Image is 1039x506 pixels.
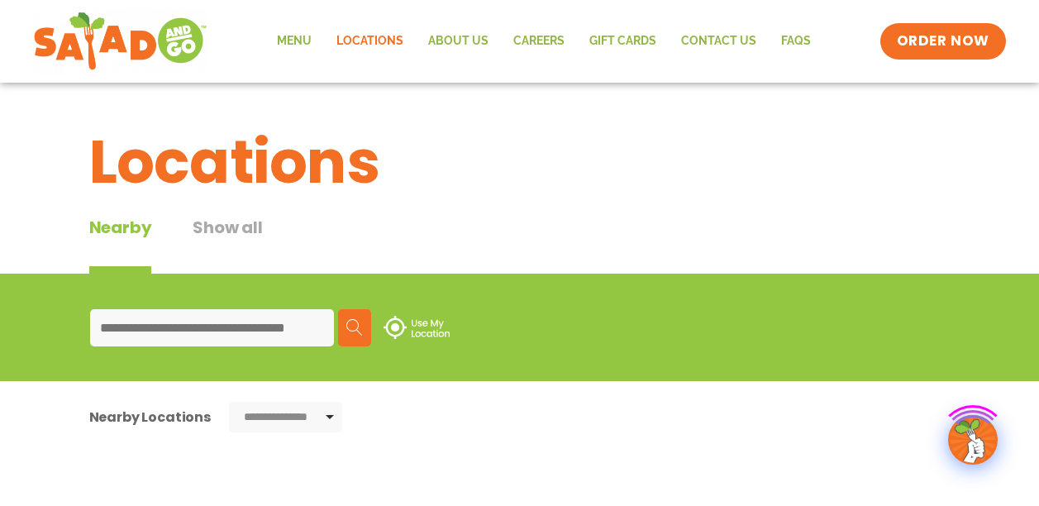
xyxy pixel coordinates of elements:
img: new-SAG-logo-768×292 [33,8,207,74]
a: Menu [265,22,324,60]
nav: Menu [265,22,823,60]
span: ORDER NOW [897,31,989,51]
a: GIFT CARDS [577,22,669,60]
button: Show all [193,215,262,274]
a: Contact Us [669,22,769,60]
a: FAQs [769,22,823,60]
h1: Locations [89,117,951,207]
a: ORDER NOW [880,23,1006,60]
div: Nearby [89,215,152,274]
a: Locations [324,22,416,60]
div: Nearby Locations [89,407,211,427]
a: About Us [416,22,501,60]
a: Careers [501,22,577,60]
div: Tabbed content [89,215,304,274]
img: use-location.svg [384,316,450,339]
img: search.svg [346,319,363,336]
